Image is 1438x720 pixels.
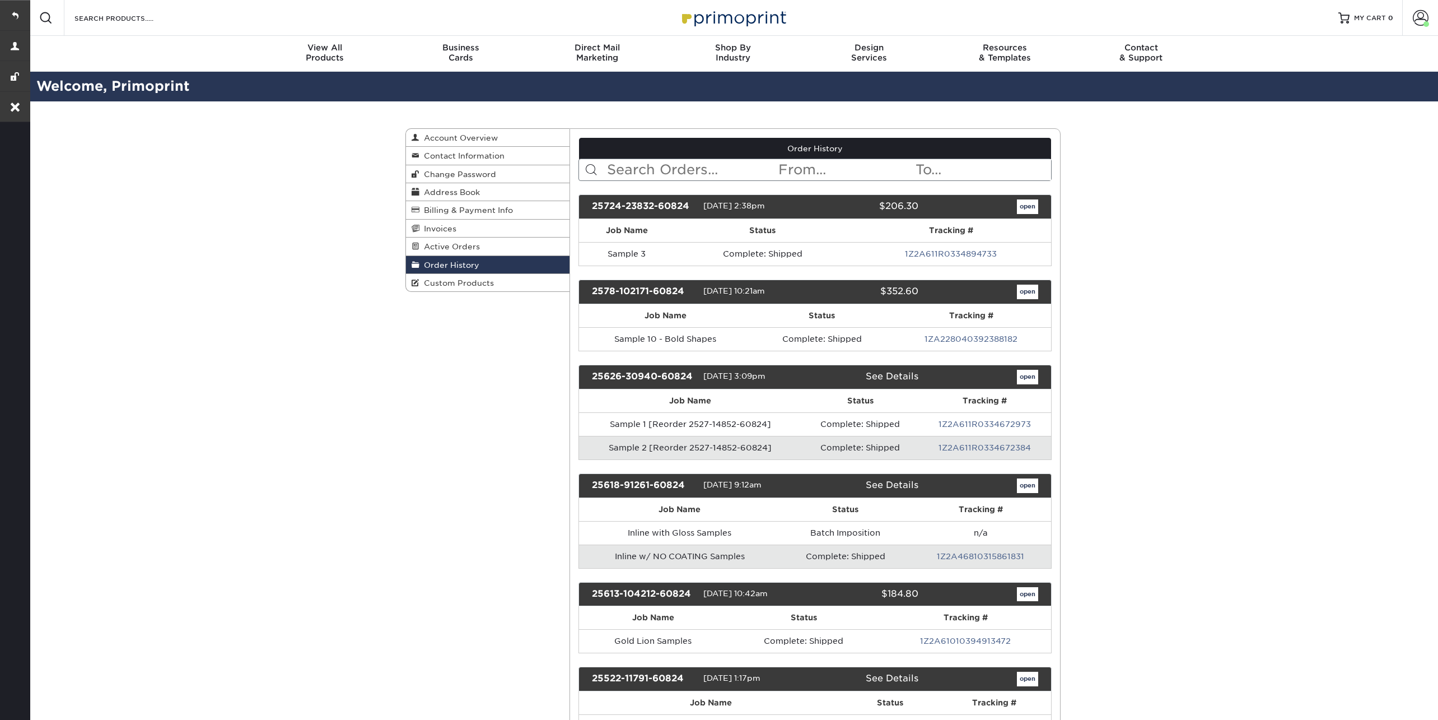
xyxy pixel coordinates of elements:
span: [DATE] 1:17pm [703,674,760,683]
td: Complete: Shipped [781,545,911,568]
a: 1Z2A61010394913472 [920,637,1011,645]
a: Custom Products [406,274,569,291]
a: See Details [866,371,918,382]
td: Complete: Shipped [752,327,891,351]
input: To... [914,159,1051,180]
span: Account Overview [419,133,498,142]
th: Tracking # [937,691,1051,714]
a: open [1017,370,1038,384]
a: Direct MailMarketing [529,36,665,72]
div: $184.80 [806,587,926,602]
div: 25522-11791-60824 [583,672,703,686]
a: open [1017,672,1038,686]
span: MY CART [1354,13,1386,23]
a: Invoices [406,220,569,238]
div: Marketing [529,43,665,63]
td: n/a [910,521,1051,545]
span: Address Book [419,188,480,197]
a: 1Z2A46810315861831 [937,552,1024,561]
td: Sample 2 [Reorder 2527-14852-60824] [579,436,802,459]
span: Active Orders [419,242,480,251]
input: SEARCH PRODUCTS..... [73,11,183,25]
span: Direct Mail [529,43,665,53]
span: Contact Information [419,151,505,160]
th: Tracking # [880,606,1051,629]
input: Search Orders... [606,159,778,180]
span: Custom Products [419,278,494,287]
span: Change Password [419,170,496,179]
td: Complete: Shipped [675,242,851,266]
a: See Details [866,673,918,684]
th: Job Name [579,691,843,714]
a: BusinessCards [393,36,529,72]
span: [DATE] 9:12am [703,480,762,489]
a: 1ZA228040392388182 [925,335,1017,343]
td: Gold Lion Samples [579,629,727,653]
a: DesignServices [801,36,937,72]
h2: Welcome, Primoprint [28,76,1438,97]
div: Services [801,43,937,63]
div: Cards [393,43,529,63]
span: Order History [419,261,479,270]
a: Contact Information [406,147,569,165]
span: Contact [1073,43,1209,53]
th: Tracking # [918,389,1051,412]
th: Job Name [579,219,675,242]
th: Job Name [579,304,753,327]
span: View All [257,43,393,53]
div: 25618-91261-60824 [583,479,703,493]
th: Job Name [579,498,781,521]
td: Sample 1 [Reorder 2527-14852-60824] [579,412,802,436]
td: Inline with Gloss Samples [579,521,781,545]
div: 25724-23832-60824 [583,199,703,214]
span: [DATE] 10:21am [703,286,765,295]
img: Primoprint [677,6,789,30]
a: 1Z2A611R0334672384 [939,443,1031,452]
div: Industry [665,43,801,63]
a: Change Password [406,165,569,183]
th: Status [675,219,851,242]
span: 0 [1388,14,1393,22]
a: 1Z2A611R0334672973 [939,420,1031,429]
input: From... [777,159,914,180]
a: Contact& Support [1073,36,1209,72]
div: 2578-102171-60824 [583,285,703,299]
span: [DATE] 10:42am [703,589,768,598]
div: & Support [1073,43,1209,63]
th: Status [781,498,911,521]
a: open [1017,285,1038,299]
a: View AllProducts [257,36,393,72]
span: Billing & Payment Info [419,206,513,215]
th: Status [727,606,880,629]
th: Job Name [579,606,727,629]
a: Order History [406,256,569,274]
span: [DATE] 3:09pm [703,371,765,380]
span: Invoices [419,224,456,233]
a: Account Overview [406,129,569,147]
th: Tracking # [910,498,1051,521]
th: Status [752,304,891,327]
td: Batch Imposition [781,521,911,545]
td: Sample 10 - Bold Shapes [579,327,753,351]
span: Business [393,43,529,53]
div: 25626-30940-60824 [583,370,703,384]
a: open [1017,479,1038,493]
div: $352.60 [806,285,926,299]
a: Billing & Payment Info [406,201,569,219]
a: Order History [579,138,1052,159]
td: Sample 3 [579,242,675,266]
a: Resources& Templates [937,36,1073,72]
td: Complete: Shipped [727,629,880,653]
div: Products [257,43,393,63]
th: Job Name [579,389,802,412]
div: $206.30 [806,199,926,214]
a: 1Z2A611R0334894733 [905,249,997,258]
span: Resources [937,43,1073,53]
div: 25613-104212-60824 [583,587,703,602]
span: Design [801,43,937,53]
td: Complete: Shipped [802,436,918,459]
th: Tracking # [851,219,1051,242]
th: Status [802,389,918,412]
a: Address Book [406,183,569,201]
a: Shop ByIndustry [665,36,801,72]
